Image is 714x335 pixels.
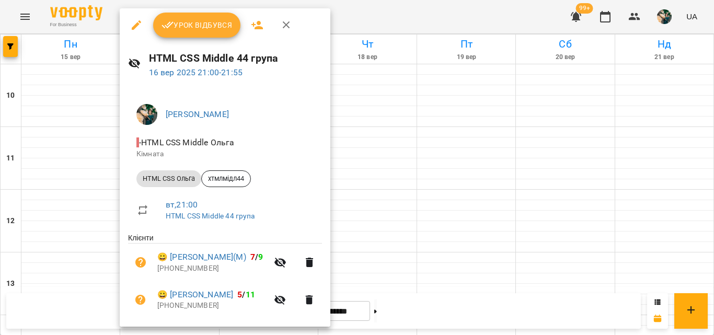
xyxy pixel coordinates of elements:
[153,13,241,38] button: Урок відбувся
[237,290,255,299] b: /
[136,104,157,125] img: f2c70d977d5f3d854725443aa1abbf76.jpg
[157,263,268,274] p: [PHONE_NUMBER]
[250,252,263,262] b: /
[136,174,201,183] span: HTML CSS Ольга
[162,19,233,31] span: Урок відбувся
[250,252,255,262] span: 7
[149,50,322,66] h6: HTML CSS Middle 44 група
[149,67,243,77] a: 16 вер 2025 21:00-21:55
[157,301,268,311] p: [PHONE_NUMBER]
[258,252,263,262] span: 9
[157,288,233,301] a: 😀 [PERSON_NAME]
[157,251,246,263] a: 😀 [PERSON_NAME](М)
[201,170,251,187] div: хтмлмідл44
[128,250,153,275] button: Візит ще не сплачено. Додати оплату?
[237,290,242,299] span: 5
[166,109,229,119] a: [PERSON_NAME]
[202,174,250,183] span: хтмлмідл44
[166,200,198,210] a: вт , 21:00
[166,212,255,220] a: HTML CSS Middle 44 група
[136,137,236,147] span: - HTML CSS Middle Ольга
[246,290,255,299] span: 11
[128,287,153,313] button: Візит ще не сплачено. Додати оплату?
[136,149,314,159] p: Кімната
